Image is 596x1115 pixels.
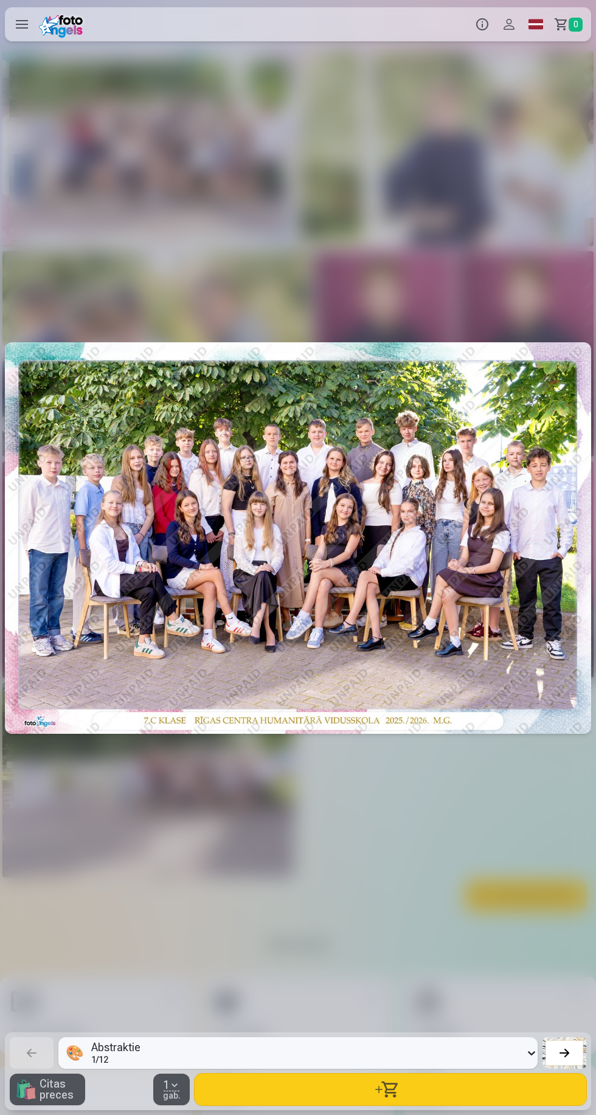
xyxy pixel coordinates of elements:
div: Abstraktie [91,1042,140,1053]
div: 1 / 12 [91,1055,140,1064]
span: gab. [163,1091,181,1100]
button: Info [469,7,496,41]
img: /fa1 [39,11,87,38]
a: Global [522,7,549,41]
span: 1 [164,1080,170,1091]
div: 🎨 [66,1043,84,1063]
button: 1gab. [153,1074,190,1105]
span: 🛍 [15,1079,37,1100]
button: Profils [496,7,522,41]
button: 🛍Citas preces [10,1074,85,1105]
span: 0 [569,18,583,32]
span: Citas preces [40,1079,80,1100]
a: Grozs0 [549,7,591,41]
